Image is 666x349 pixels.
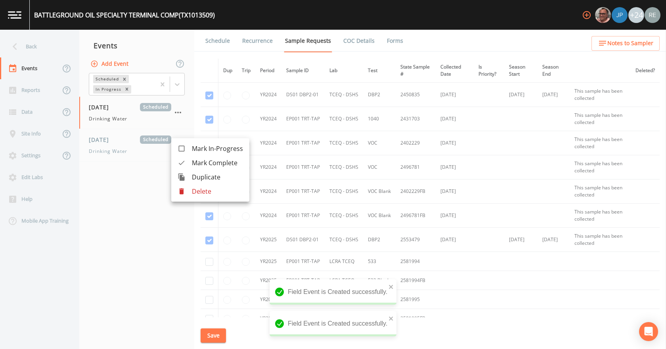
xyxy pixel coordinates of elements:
[388,282,394,291] button: close
[388,313,394,323] button: close
[270,311,396,336] div: Field Event is Created successfully.
[192,144,243,153] span: Mark In-Progress
[639,322,658,341] div: Open Intercom Messenger
[192,172,243,182] span: Duplicate
[192,158,243,168] span: Mark Complete
[270,279,396,305] div: Field Event is Created successfully.
[192,187,243,196] p: Delete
